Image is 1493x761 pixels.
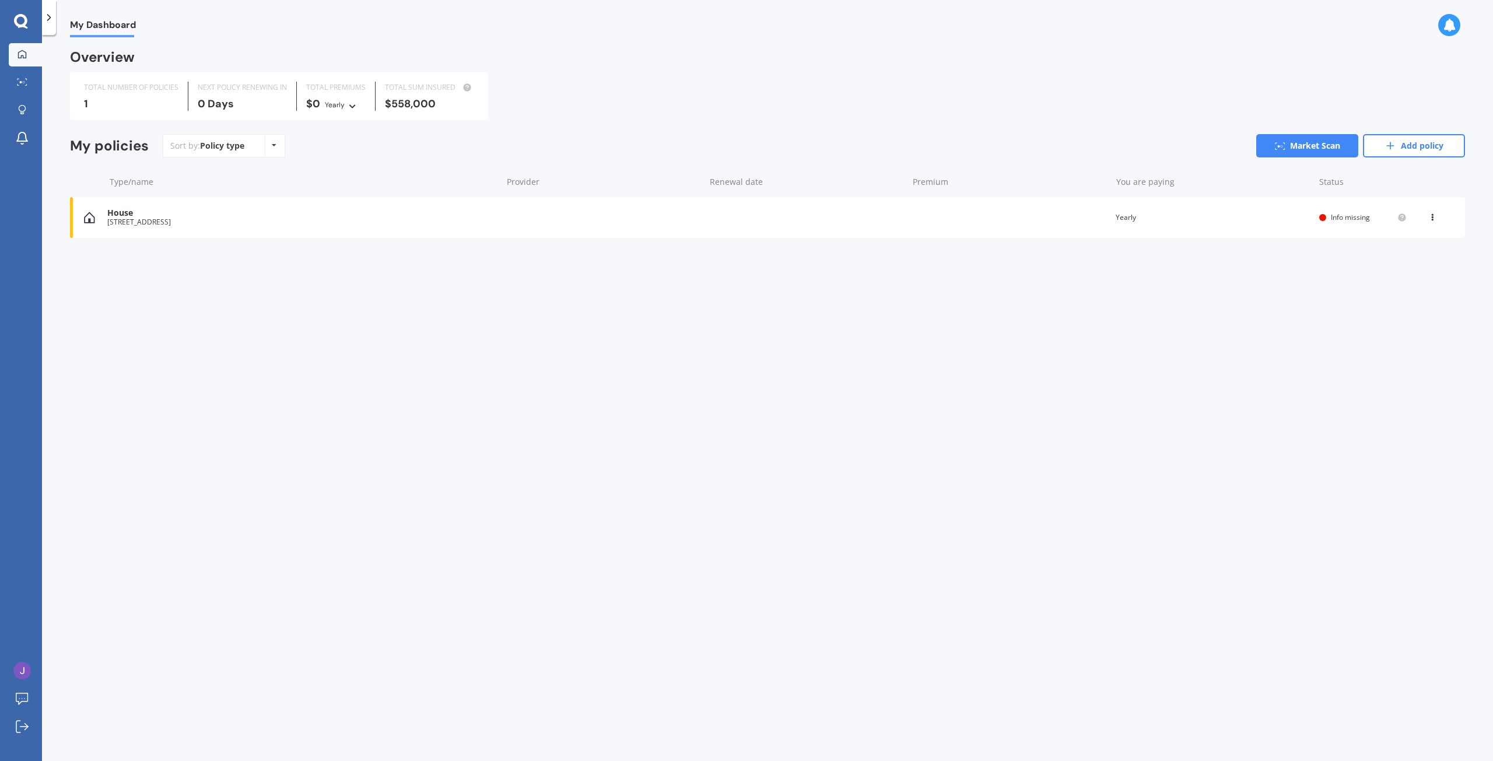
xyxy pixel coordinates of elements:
[710,176,903,188] div: Renewal date
[1256,134,1358,157] a: Market Scan
[70,138,149,155] div: My policies
[84,212,95,223] img: House
[170,140,244,152] div: Sort by:
[84,98,178,110] div: 1
[107,218,496,226] div: [STREET_ADDRESS]
[1331,212,1370,222] span: Info missing
[198,98,287,110] div: 0 Days
[13,662,31,679] img: ACg8ocLg_5NCwo6ftphxe8v__A4yMpUgPh8heP3Blry5QD1Q0gxpfQ=s96-c
[70,19,136,35] span: My Dashboard
[507,176,700,188] div: Provider
[913,176,1106,188] div: Premium
[1116,212,1310,223] div: Yearly
[70,51,135,63] div: Overview
[306,82,366,93] div: TOTAL PREMIUMS
[110,176,497,188] div: Type/name
[107,208,496,218] div: House
[1116,176,1310,188] div: You are paying
[1319,176,1407,188] div: Status
[325,99,345,111] div: Yearly
[1363,134,1465,157] a: Add policy
[200,140,244,152] div: Policy type
[385,98,474,110] div: $558,000
[198,82,287,93] div: NEXT POLICY RENEWING IN
[385,82,474,93] div: TOTAL SUM INSURED
[84,82,178,93] div: TOTAL NUMBER OF POLICIES
[306,98,366,111] div: $0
